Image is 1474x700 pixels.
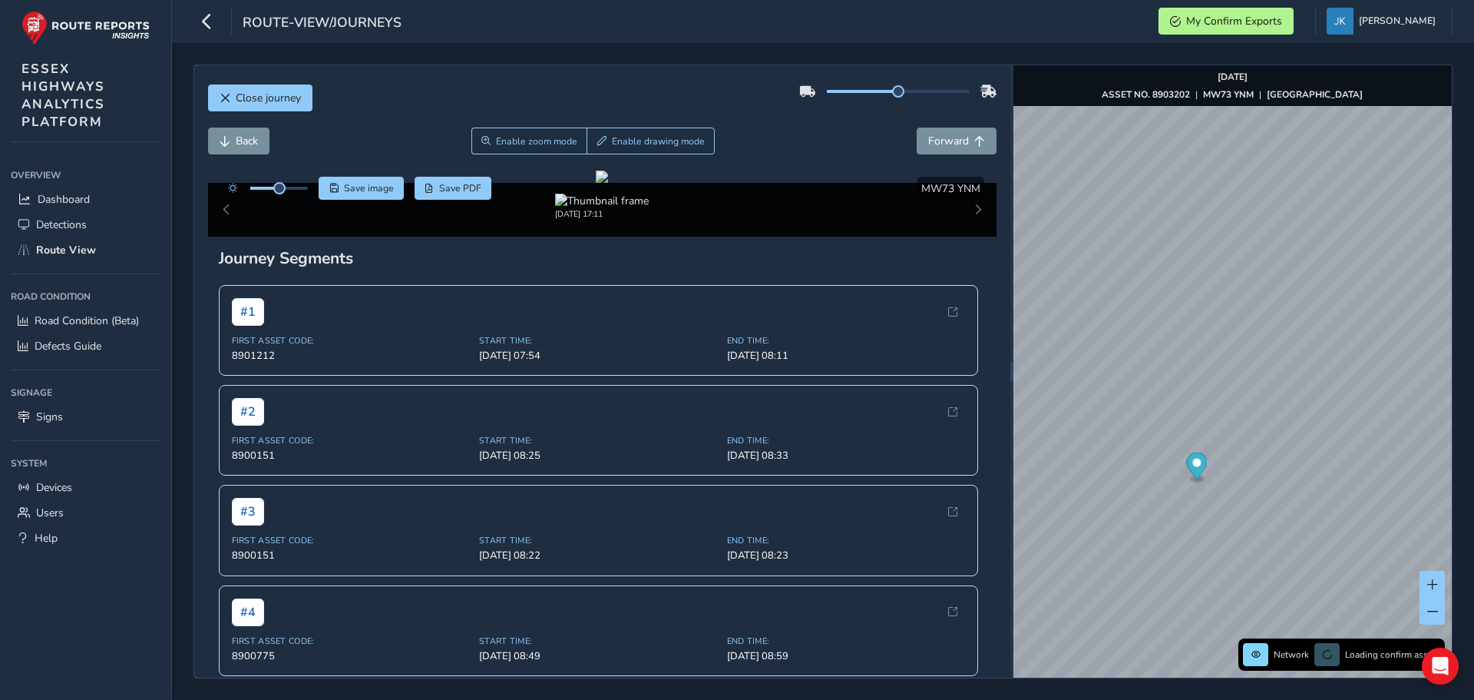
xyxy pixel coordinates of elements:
a: Help [11,526,160,551]
span: [DATE] 08:59 [727,649,966,663]
button: Draw [587,128,715,154]
span: [DATE] 08:25 [479,449,718,463]
div: Journey Segments [219,247,987,269]
div: Signage [11,381,160,404]
span: First Asset Code: [232,435,471,446]
span: First Asset Code: [232,635,471,647]
span: 8900151 [232,449,471,463]
button: PDF [415,177,492,200]
span: Close journey [236,91,301,105]
span: End Time: [727,335,966,347]
button: My Confirm Exports [1158,8,1294,35]
img: rr logo [21,11,150,45]
span: # 1 [232,298,264,326]
span: # 4 [232,599,264,626]
span: End Time: [727,435,966,446]
img: diamond-layout [1327,8,1353,35]
span: Start Time: [479,335,718,347]
a: Defects Guide [11,333,160,359]
a: Signs [11,404,160,430]
button: Forward [917,128,996,154]
div: [DATE] 17:11 [555,208,649,220]
a: Detections [11,212,160,237]
span: End Time: [727,635,966,647]
span: [DATE] 08:23 [727,549,966,562]
span: [DATE] 08:49 [479,649,718,663]
span: Dashboard [38,192,90,207]
span: MW73 YNM [921,181,980,196]
span: 8901212 [232,349,471,363]
span: Road Condition (Beta) [35,314,139,328]
span: Enable zoom mode [496,135,577,148]
div: Open Intercom Messenger [1422,648,1459,685]
span: Forward [928,134,969,148]
span: [DATE] 08:22 [479,549,718,562]
span: Save PDF [439,182,481,194]
div: System [11,452,160,475]
button: Zoom [471,128,587,154]
span: Enable drawing mode [612,135,705,148]
span: Defects Guide [35,339,101,353]
strong: MW73 YNM [1203,88,1254,101]
span: [DATE] 07:54 [479,349,718,363]
span: route-view/journeys [243,13,402,35]
span: First Asset Code: [232,335,471,347]
a: Users [11,500,160,526]
span: 8900151 [232,549,471,562]
span: Back [236,134,258,148]
span: Save image [344,182,394,194]
div: Road Condition [11,285,160,308]
span: Network [1274,649,1309,661]
div: Map marker [1186,453,1207,484]
strong: [GEOGRAPHIC_DATA] [1267,88,1363,101]
span: Route View [36,243,96,257]
span: Devices [36,480,72,495]
a: Dashboard [11,187,160,212]
a: Road Condition (Beta) [11,308,160,333]
span: ESSEX HIGHWAYS ANALYTICS PLATFORM [21,60,105,131]
button: Back [208,128,269,154]
span: Detections [36,217,87,232]
span: First Asset Code: [232,535,471,546]
span: Users [36,506,64,520]
span: Start Time: [479,435,718,446]
span: [DATE] 08:33 [727,449,966,463]
span: 8900775 [232,649,471,663]
span: # 2 [232,398,264,426]
span: Signs [36,410,63,424]
span: Start Time: [479,535,718,546]
a: Devices [11,475,160,500]
span: Loading confirm assets [1345,649,1440,661]
img: Thumbnail frame [555,194,649,208]
button: Save [319,177,404,200]
strong: [DATE] [1218,71,1248,83]
div: | | [1102,88,1363,101]
a: Route View [11,237,160,263]
span: Start Time: [479,635,718,647]
button: Close journey [208,85,312,111]
span: [DATE] 08:11 [727,349,966,363]
span: [PERSON_NAME] [1359,8,1436,35]
span: Help [35,531,58,546]
button: [PERSON_NAME] [1327,8,1441,35]
span: End Time: [727,535,966,546]
strong: ASSET NO. 8903202 [1102,88,1190,101]
span: # 3 [232,498,264,526]
div: Overview [11,164,160,187]
span: My Confirm Exports [1186,14,1282,28]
